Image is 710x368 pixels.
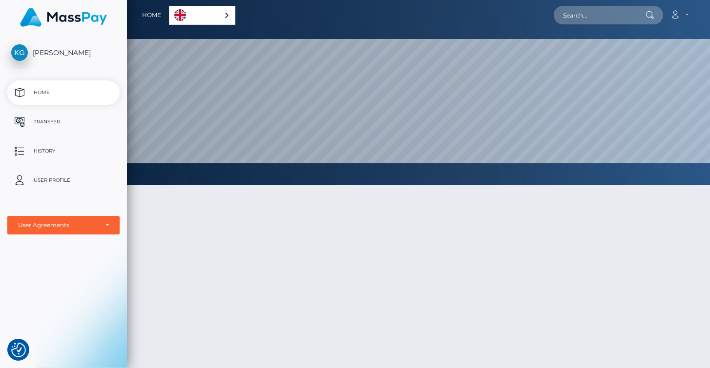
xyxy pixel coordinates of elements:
[7,139,120,163] a: History
[7,168,120,193] a: User Profile
[169,6,235,25] aside: Language selected: English
[11,85,116,100] p: Home
[169,6,235,25] div: Language
[18,221,98,229] div: User Agreements
[7,216,120,234] button: User Agreements
[7,110,120,134] a: Transfer
[554,6,646,24] input: Search...
[11,173,116,188] p: User Profile
[7,48,120,57] span: [PERSON_NAME]
[20,8,107,27] img: MassPay
[11,115,116,129] p: Transfer
[7,80,120,105] a: Home
[11,343,26,357] button: Consent Preferences
[142,5,161,25] a: Home
[11,343,26,357] img: Revisit consent button
[11,144,116,158] p: History
[169,6,235,24] a: English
